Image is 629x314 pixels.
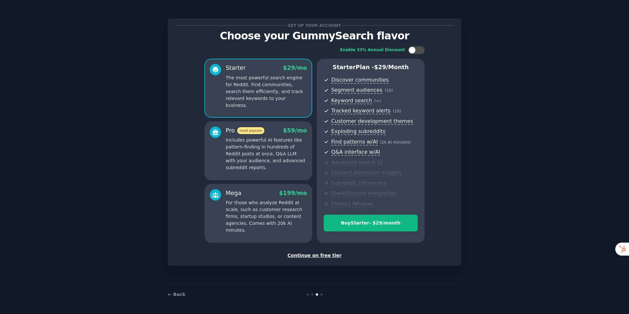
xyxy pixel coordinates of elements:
[331,139,378,146] span: Find patterns w/AI
[380,140,411,145] span: ( 2k AI minutes )
[226,199,307,234] p: For those who analyze Reddit at scale, such as customer research firms, startup studios, or conte...
[331,77,389,84] span: Discover communities
[226,127,264,135] div: Pro
[283,65,307,71] span: $ 29 /mo
[324,220,417,226] div: Buy Starter - $ 29 /month
[324,63,418,71] p: Starter Plan -
[168,292,185,297] a: ← Back
[175,30,454,42] p: Choose your GummySearch flavor
[374,99,381,103] span: ( ∞ )
[331,87,382,94] span: Segment audiences
[226,74,307,109] p: The most powerful search engine for Reddit. Find communities, search them efficiently, and track ...
[385,88,393,93] span: ( 10 )
[283,127,307,134] span: $ 59 /mo
[331,128,385,135] span: Exploding subreddits
[393,109,401,113] span: ( 10 )
[237,127,265,134] span: most popular
[331,190,396,197] span: Slack/Discord integration
[279,190,307,196] span: $ 199 /mo
[331,118,413,125] span: Customer development themes
[287,22,342,29] span: Set up your account
[331,180,386,187] span: Subreddit influencers
[226,189,241,197] div: Mega
[374,64,409,70] span: $ 29 /month
[175,252,454,259] div: Continue on free tier
[226,64,246,72] div: Starter
[331,97,372,104] span: Keyword search
[340,47,405,53] div: Enable 33% Annual Discount
[331,169,402,176] span: Content promotion insights
[331,149,380,156] span: Q&A interface w/AI
[331,201,373,207] span: Product Reviews
[331,108,391,114] span: Tracked keyword alerts
[331,159,382,166] span: Advanced search UI
[324,215,418,231] button: BuyStarter- $29/month
[226,137,307,171] p: Includes powerful AI features like pattern-finding in hundreds of Reddit posts at once, Q&A LLM w...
